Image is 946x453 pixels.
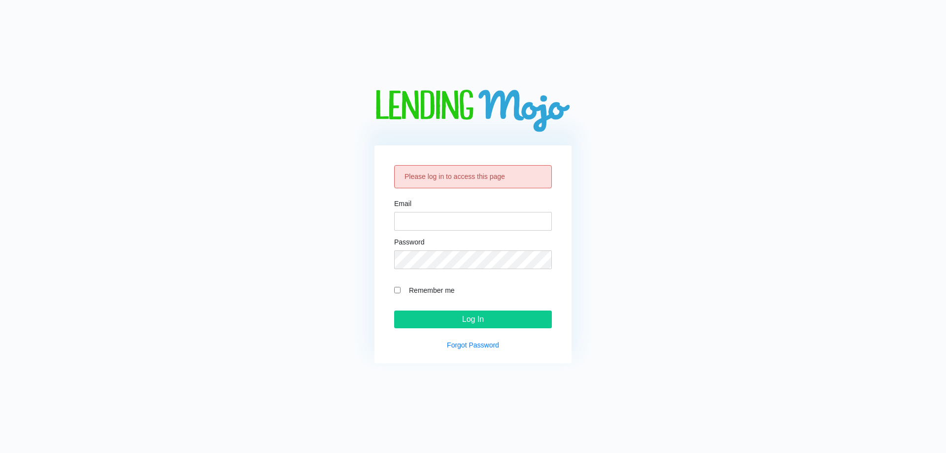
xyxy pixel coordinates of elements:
input: Log In [394,311,552,328]
label: Email [394,200,411,207]
img: logo-big.png [374,90,572,134]
div: Please log in to access this page [394,165,552,188]
label: Password [394,239,424,245]
a: Forgot Password [447,341,499,349]
label: Remember me [404,284,552,296]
